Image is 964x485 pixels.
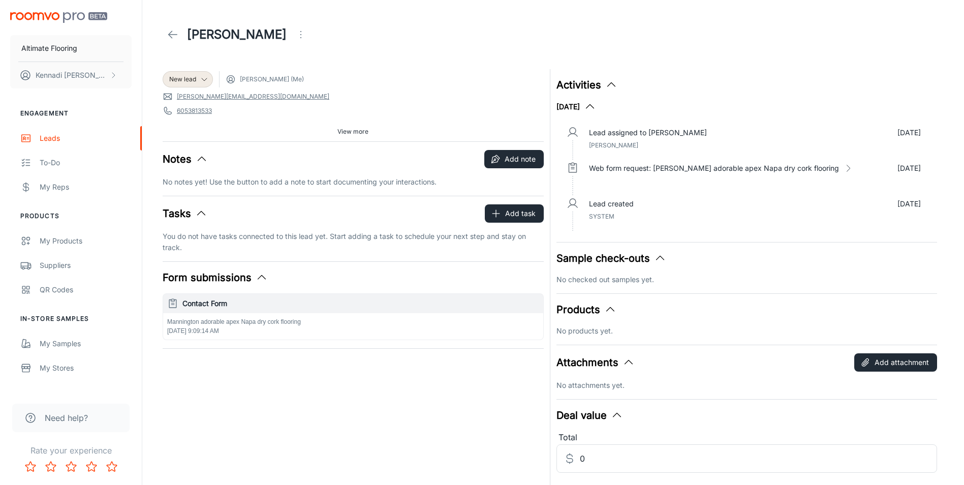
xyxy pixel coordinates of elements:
[163,270,268,285] button: Form submissions
[167,327,219,335] span: [DATE] 9:09:14 AM
[40,260,132,271] div: Suppliers
[163,294,543,340] button: Contact FormMannington adorable apex Napa dry cork flooring[DATE] 9:09:14 AM
[163,151,208,167] button: Notes
[163,176,544,188] p: No notes yet! Use the button to add a note to start documenting your interactions.
[897,163,921,174] p: [DATE]
[589,198,634,209] p: Lead created
[102,457,122,477] button: Rate 5 star
[333,124,372,139] button: View more
[556,101,596,113] button: [DATE]
[8,444,134,457] p: Rate your experience
[40,362,132,374] div: My Stores
[589,163,839,174] p: Web form request: [PERSON_NAME] adorable apex Napa dry cork flooring
[556,408,623,423] button: Deal value
[556,77,617,93] button: Activities
[169,75,196,84] span: New lead
[182,298,539,309] h6: Contact Form
[485,204,544,223] button: Add task
[10,35,132,62] button: Altimate Flooring
[589,141,638,149] span: [PERSON_NAME]
[21,43,77,54] p: Altimate Flooring
[167,317,539,326] p: Mannington adorable apex Napa dry cork flooring
[589,213,614,220] span: System
[556,355,635,370] button: Attachments
[854,353,937,372] button: Add attachment
[81,457,102,477] button: Rate 4 star
[40,235,132,247] div: My Products
[177,92,329,101] a: [PERSON_NAME][EMAIL_ADDRESS][DOMAIN_NAME]
[163,206,207,221] button: Tasks
[556,251,666,266] button: Sample check-outs
[240,75,304,84] span: [PERSON_NAME] (Me)
[337,127,368,136] span: View more
[187,25,287,44] h1: [PERSON_NAME]
[556,380,938,391] p: No attachments yet.
[36,70,107,81] p: Kennadi [PERSON_NAME]
[41,457,61,477] button: Rate 2 star
[45,412,88,424] span: Need help?
[580,444,938,473] input: Estimated deal value
[61,457,81,477] button: Rate 3 star
[40,133,132,144] div: Leads
[556,274,938,285] p: No checked out samples yet.
[177,106,212,115] a: 6053813533
[20,457,41,477] button: Rate 1 star
[10,12,107,23] img: Roomvo PRO Beta
[897,127,921,138] p: [DATE]
[163,71,213,87] div: New lead
[10,62,132,88] button: Kennadi [PERSON_NAME]
[291,24,311,45] button: Open menu
[40,284,132,295] div: QR Codes
[484,150,544,168] button: Add note
[556,302,616,317] button: Products
[40,181,132,193] div: My Reps
[163,231,544,253] p: You do not have tasks connected to this lead yet. Start adding a task to schedule your next step ...
[40,338,132,349] div: My Samples
[40,157,132,168] div: To-do
[897,198,921,209] p: [DATE]
[589,127,707,138] p: Lead assigned to [PERSON_NAME]
[556,325,938,337] p: No products yet.
[556,431,938,444] div: Total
